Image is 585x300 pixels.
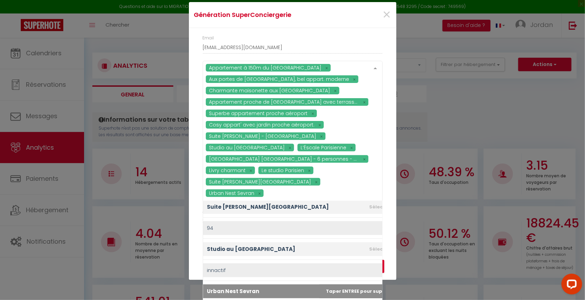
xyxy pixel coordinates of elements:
[209,133,317,140] span: Suite [PERSON_NAME] - [GEOGRAPHIC_DATA]
[262,167,304,174] span: Le studio Parisien
[209,87,330,94] span: Charmante maisonette aux [GEOGRAPHIC_DATA]
[209,99,375,105] span: Appartement proche de [GEOGRAPHIC_DATA] avec terrasse calme
[209,167,246,174] span: Livry charmant
[207,203,329,210] span: Suite [PERSON_NAME][GEOGRAPHIC_DATA]
[209,64,322,71] span: Appartement à 150m du [GEOGRAPHIC_DATA]
[209,76,349,83] span: Aux portes de [GEOGRAPHIC_DATA], bel appart. moderne
[383,8,391,22] button: Close
[194,10,322,20] h4: Génération SuperConciergerie
[301,144,347,151] span: L’Éscale Parisienne
[209,178,311,185] span: Suite [PERSON_NAME][GEOGRAPHIC_DATA]
[209,121,315,128] span: Cosy appart' avec jardin proche aéroport.
[203,35,214,41] label: Email
[209,110,308,117] span: Superbe appartement proche aéroport
[209,144,285,151] span: Studio au [GEOGRAPHIC_DATA]
[207,245,295,253] span: Studio au [GEOGRAPHIC_DATA]
[207,288,259,295] span: Urban Nest Sevran
[383,4,391,25] span: ×
[209,156,377,162] span: [GEOGRAPHIC_DATA] [GEOGRAPHIC_DATA] - 6 personnes - métro L12
[207,224,213,232] span: 94
[207,266,226,274] span: innactif
[556,271,585,300] iframe: LiveChat chat widget
[209,190,255,197] span: Urban Nest Sevran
